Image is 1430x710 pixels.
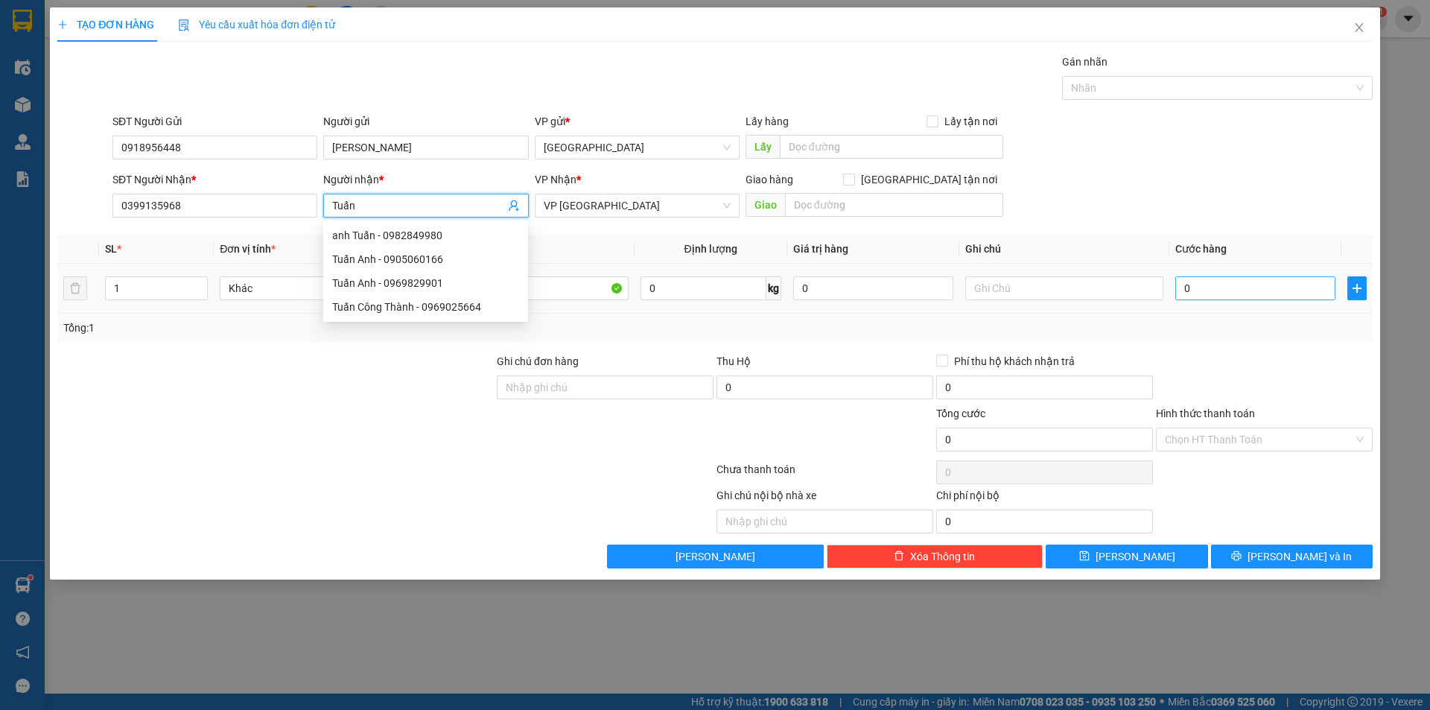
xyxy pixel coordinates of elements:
[323,247,528,271] div: Tuấn Anh - 0905060166
[1096,548,1175,565] span: [PERSON_NAME]
[323,224,528,247] div: anh Tuấn - 0982849980
[607,545,824,568] button: [PERSON_NAME]
[535,174,576,186] span: VP Nhận
[780,135,1003,159] input: Dọc đường
[766,276,781,300] span: kg
[332,275,519,291] div: Tuấn Anh - 0969829901
[112,171,317,188] div: SĐT Người Nhận
[785,193,1003,217] input: Dọc đường
[1231,551,1242,562] span: printer
[676,548,755,565] span: [PERSON_NAME]
[716,487,933,510] div: Ghi chú nội bộ nhà xe
[332,251,519,267] div: Tuấn Anh - 0905060166
[936,487,1153,510] div: Chi phí nội bộ
[497,375,714,399] input: Ghi chú đơn hàng
[938,113,1003,130] span: Lấy tận nơi
[746,193,785,217] span: Giao
[1348,282,1366,294] span: plus
[1347,276,1367,300] button: plus
[323,171,528,188] div: Người nhận
[430,276,628,300] input: VD: Bàn, Ghế
[746,115,789,127] span: Lấy hàng
[715,461,935,487] div: Chưa thanh toán
[544,136,731,159] span: Nha Trang
[323,113,528,130] div: Người gửi
[959,235,1169,264] th: Ghi chú
[1062,56,1108,68] label: Gán nhãn
[57,19,68,30] span: plus
[1156,408,1255,419] label: Hình thức thanh toán
[57,19,154,31] span: TẠO ĐƠN HÀNG
[1079,551,1090,562] span: save
[793,276,953,300] input: 0
[716,355,751,367] span: Thu Hộ
[855,171,1003,188] span: [GEOGRAPHIC_DATA] tận nơi
[910,548,975,565] span: Xóa Thông tin
[827,545,1043,568] button: deleteXóa Thông tin
[178,19,190,31] img: icon
[1046,545,1207,568] button: save[PERSON_NAME]
[894,551,904,562] span: delete
[746,174,793,186] span: Giao hàng
[332,227,519,244] div: anh Tuấn - 0982849980
[105,243,117,255] span: SL
[544,194,731,217] span: VP Tuy Hòa
[936,408,985,419] span: Tổng cước
[1175,243,1227,255] span: Cước hàng
[332,299,519,315] div: Tuấn Công Thành - 0969025664
[1353,22,1365,34] span: close
[1248,548,1352,565] span: [PERSON_NAME] và In
[1338,7,1380,49] button: Close
[63,276,87,300] button: delete
[112,113,317,130] div: SĐT Người Gửi
[535,113,740,130] div: VP gửi
[746,135,780,159] span: Lấy
[63,320,552,336] div: Tổng: 1
[684,243,737,255] span: Định lượng
[508,200,520,212] span: user-add
[1211,545,1373,568] button: printer[PERSON_NAME] và In
[220,243,276,255] span: Đơn vị tính
[323,295,528,319] div: Tuấn Công Thành - 0969025664
[229,277,409,299] span: Khác
[948,353,1081,370] span: Phí thu hộ khách nhận trả
[965,276,1163,300] input: Ghi Chú
[178,19,335,31] span: Yêu cầu xuất hóa đơn điện tử
[716,510,933,533] input: Nhập ghi chú
[793,243,848,255] span: Giá trị hàng
[497,355,579,367] label: Ghi chú đơn hàng
[323,271,528,295] div: Tuấn Anh - 0969829901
